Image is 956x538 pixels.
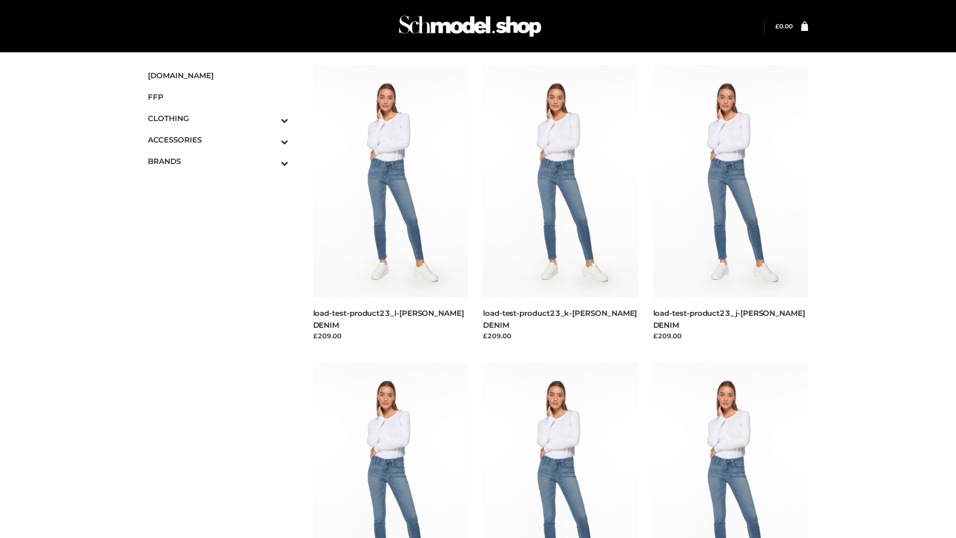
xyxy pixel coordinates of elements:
div: £209.00 [313,331,469,341]
span: BRANDS [148,155,288,167]
button: Toggle Submenu [253,129,288,150]
div: £209.00 [653,331,809,341]
span: [DOMAIN_NAME] [148,70,288,81]
a: load-test-product23_j-[PERSON_NAME] DENIM [653,308,805,329]
button: Toggle Submenu [253,108,288,129]
span: FFP [148,91,288,103]
button: Toggle Submenu [253,150,288,172]
a: ACCESSORIESToggle Submenu [148,129,288,150]
a: [DOMAIN_NAME] [148,65,288,86]
span: ACCESSORIES [148,134,288,145]
a: FFP [148,86,288,108]
a: load-test-product23_k-[PERSON_NAME] DENIM [483,308,637,329]
a: £0.00 [775,22,793,30]
span: CLOTHING [148,113,288,124]
img: Schmodel Admin 964 [395,6,545,46]
span: £ [775,22,779,30]
bdi: 0.00 [775,22,793,30]
div: £209.00 [483,331,638,341]
a: CLOTHINGToggle Submenu [148,108,288,129]
a: load-test-product23_l-[PERSON_NAME] DENIM [313,308,464,329]
a: BRANDSToggle Submenu [148,150,288,172]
